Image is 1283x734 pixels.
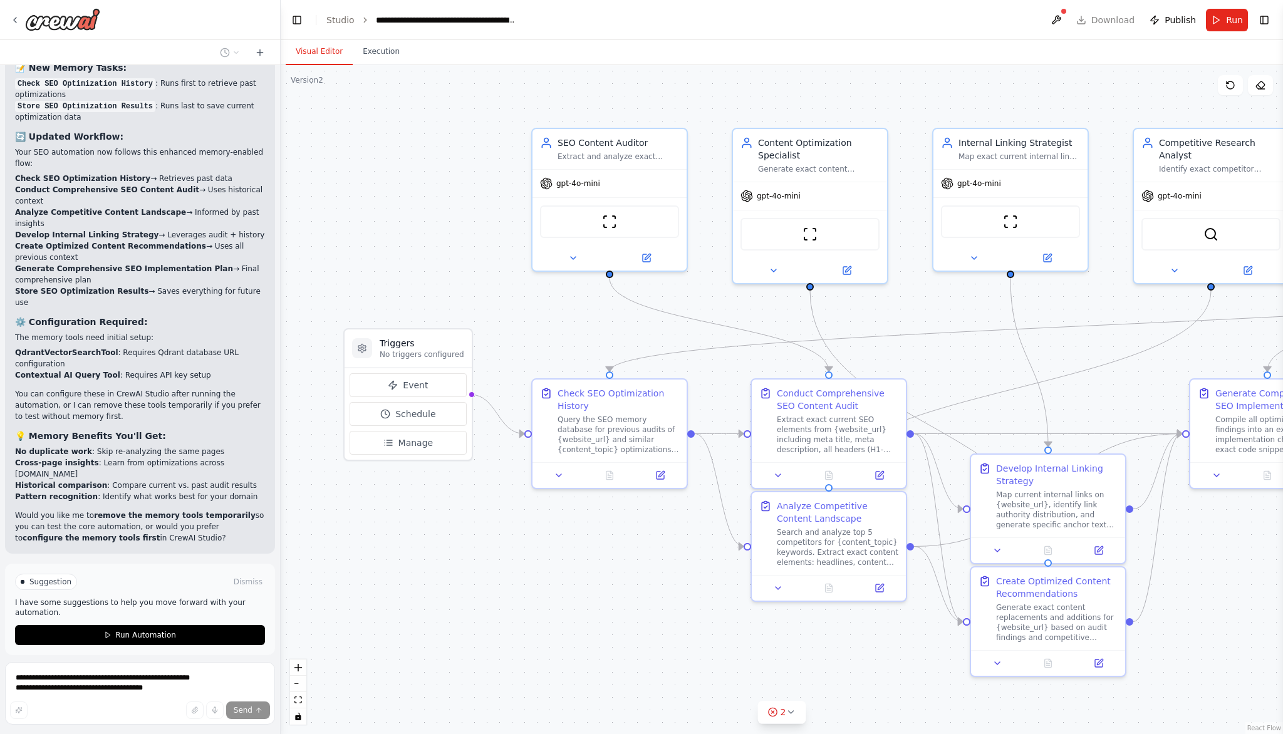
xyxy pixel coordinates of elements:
[558,387,679,412] div: Check SEO Optimization History
[15,263,265,286] li: → Final comprehensive plan
[1247,725,1281,731] a: React Flow attribution
[558,137,679,149] div: SEO Content Auditor
[695,428,744,553] g: Edge from ba703762-2481-4761-8237-7b27460926de to d2a6edbf-5fa2-4187-8eae-dfb28b4d8c89
[23,534,160,542] strong: configure the memory tools first
[395,408,435,420] span: Schedule
[602,214,617,229] img: ScrapeWebsiteTool
[290,676,306,692] button: zoom out
[1159,137,1280,162] div: Competitive Research Analyst
[10,701,28,719] button: Improve this prompt
[186,701,204,719] button: Upload files
[15,625,265,645] button: Run Automation
[758,137,880,162] div: Content Optimization Specialist
[970,566,1126,677] div: Create Optimized Content RecommendationsGenerate exact content replacements and additions for {we...
[914,540,963,628] g: Edge from d2a6edbf-5fa2-4187-8eae-dfb28b4d8c89 to 8700d6ab-daf5-41af-9638-5ca672f1367d
[15,208,186,217] strong: Analyze Competitive Content Landscape
[398,437,434,449] span: Manage
[1165,14,1196,26] span: Publish
[1012,251,1083,266] button: Open in side panel
[558,152,679,162] div: Extract and analyze exact current SEO elements from {website_url} and provide specific, measurabl...
[914,428,1182,440] g: Edge from dca5630e-bedc-49c6-b159-5fb73e2eb519 to 91b94e1f-2e83-4086-9f2f-3619f7ed41af
[777,387,898,412] div: Conduct Comprehensive SEO Content Audit
[380,337,464,349] h3: Triggers
[15,78,155,90] code: Check SEO Optimization History
[15,457,265,480] li: : Learn from optimizations across [DOMAIN_NAME]
[611,251,682,266] button: Open in side panel
[1077,543,1120,558] button: Open in side panel
[15,446,265,457] li: : Skip re-analyzing the same pages
[531,378,688,489] div: Check SEO Optimization HistoryQuery the SEO memory database for previous audits of {website_url} ...
[115,630,176,640] span: Run Automation
[15,147,265,169] p: Your SEO automation now follows this enhanced memory-enabled flow:
[15,371,120,380] strong: Contextual AI Query Tool
[15,100,265,123] li: : Runs last to save current optimization data
[732,128,888,284] div: Content Optimization SpecialistGenerate exact content replacements and additions for {website_url...
[603,278,835,371] g: Edge from 5fb5f2ab-8244-4637-a6e6-b7c75e92c6ef to dca5630e-bedc-49c6-b159-5fb73e2eb519
[531,128,688,272] div: SEO Content AuditorExtract and analyze exact current SEO elements from {website_url} and provide ...
[1159,164,1280,174] div: Identify exact competitor advantages for {content_topic} and extract specific content elements, s...
[15,348,118,357] strong: QdrantVectorSearchTool
[15,317,147,327] strong: ⚙️ Configuration Required:
[15,431,166,441] strong: 💡 Memory Benefits You'll Get:
[15,388,265,422] p: You can configure these in CrewAI Studio after running the automation, or I can remove these tool...
[1077,656,1120,671] button: Open in side panel
[777,500,898,525] div: Analyze Competitive Content Landscape
[15,492,98,501] strong: Pattern recognition
[15,242,206,251] strong: Create Optimized Content Recommendations
[751,491,907,602] div: Analyze Competitive Content LandscapeSearch and analyze top 5 competitors for {content_topic} key...
[914,428,1182,553] g: Edge from d2a6edbf-5fa2-4187-8eae-dfb28b4d8c89 to 91b94e1f-2e83-4086-9f2f-3619f7ed41af
[1226,14,1243,26] span: Run
[1145,9,1201,31] button: Publish
[1022,543,1075,558] button: No output available
[914,428,963,628] g: Edge from dca5630e-bedc-49c6-b159-5fb73e2eb519 to 8700d6ab-daf5-41af-9638-5ca672f1367d
[290,659,306,725] div: React Flow controls
[15,229,265,240] li: → Leverages audit + history
[1206,9,1248,31] button: Run
[823,291,1217,484] g: Edge from 016a1ca6-5ebb-44ce-a48e-5e7f58c57d00 to d2a6edbf-5fa2-4187-8eae-dfb28b4d8c89
[957,178,1001,189] span: gpt-4o-mini
[15,491,265,502] li: : Identify what works best for your domain
[757,191,801,201] span: gpt-4o-mini
[15,101,155,112] code: Store SEO Optimization Results
[1212,263,1283,278] button: Open in side panel
[403,379,428,391] span: Event
[15,458,99,467] strong: Cross-page insights
[758,701,806,724] button: 2
[914,428,963,515] g: Edge from dca5630e-bedc-49c6-b159-5fb73e2eb519 to 6433b986-6fa0-471a-a523-93367a80f144
[803,468,856,483] button: No output available
[286,39,353,65] button: Visual Editor
[777,415,898,455] div: Extract exact current SEO elements from {website_url} including meta title, meta description, all...
[380,349,464,359] p: No triggers configured
[777,527,898,567] div: Search and analyze top 5 competitors for {content_topic} keywords. Extract exact content elements...
[15,481,107,490] strong: Historical comparison
[1133,428,1182,628] g: Edge from 8700d6ab-daf5-41af-9638-5ca672f1367d to 91b94e1f-2e83-4086-9f2f-3619f7ed41af
[326,14,517,26] nav: breadcrumb
[326,15,355,25] a: Studio
[25,8,100,31] img: Logo
[15,230,158,239] strong: Develop Internal Linking Strategy
[638,468,682,483] button: Open in side panel
[811,263,882,278] button: Open in side panel
[15,173,265,184] li: → Retrieves past data
[996,575,1118,600] div: Create Optimized Content Recommendations
[94,511,256,520] strong: remove the memory tools temporarily
[758,164,880,174] div: Generate exact content replacements and additions for {website_url} with specific word counts, se...
[958,137,1080,149] div: Internal Linking Strategist
[1003,214,1018,229] img: ScrapeWebsiteTool
[15,597,265,618] p: I have some suggestions to help you move forward with your automation.
[858,581,901,596] button: Open in side panel
[250,45,270,60] button: Start a new chat
[583,468,636,483] button: No output available
[996,602,1118,643] div: Generate exact content replacements and additions for {website_url} based on audit findings and c...
[15,347,265,370] li: : Requires Qdrant database URL configuration
[226,701,270,719] button: Send
[803,581,856,596] button: No output available
[15,174,150,183] strong: Check SEO Optimization History
[290,692,306,708] button: fit view
[15,132,123,142] strong: 🔄 Updated Workflow:
[215,45,245,60] button: Switch to previous chat
[15,207,265,229] li: → Informed by past insights
[290,708,306,725] button: toggle interactivity
[1022,656,1075,671] button: No output available
[15,480,265,491] li: : Compare current vs. past audit results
